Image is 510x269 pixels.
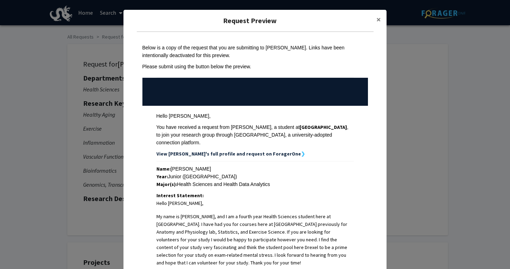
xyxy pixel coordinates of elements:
p: My name is [PERSON_NAME], and I am a fourth year Health Sciences student here at [GEOGRAPHIC_DATA... [156,213,354,267]
div: Hello [PERSON_NAME], [156,112,354,120]
span: × [376,14,381,25]
div: [PERSON_NAME] [156,165,354,173]
strong: Year: [156,173,168,180]
strong: View [PERSON_NAME]'s full profile and request on ForagerOne [156,151,301,157]
div: Please submit using the button below the preview. [142,63,368,70]
strong: Major(s): [156,181,177,187]
strong: ❯ [301,151,305,157]
div: You have received a request from [PERSON_NAME], a student at , to join your research group throug... [156,123,354,146]
button: Close [371,10,387,29]
strong: [GEOGRAPHIC_DATA] [300,124,347,130]
iframe: Chat [5,237,30,264]
div: Health Sciences and Health Data Analytics [156,180,354,188]
div: Junior ([GEOGRAPHIC_DATA]) [156,173,354,180]
strong: Name: [156,166,171,172]
h5: Request Preview [129,15,371,26]
div: Below is a copy of the request that you are submitting to [PERSON_NAME]. Links have been intentio... [142,44,368,59]
p: Hello [PERSON_NAME], [156,199,354,207]
strong: Interest Statement: [156,192,204,199]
